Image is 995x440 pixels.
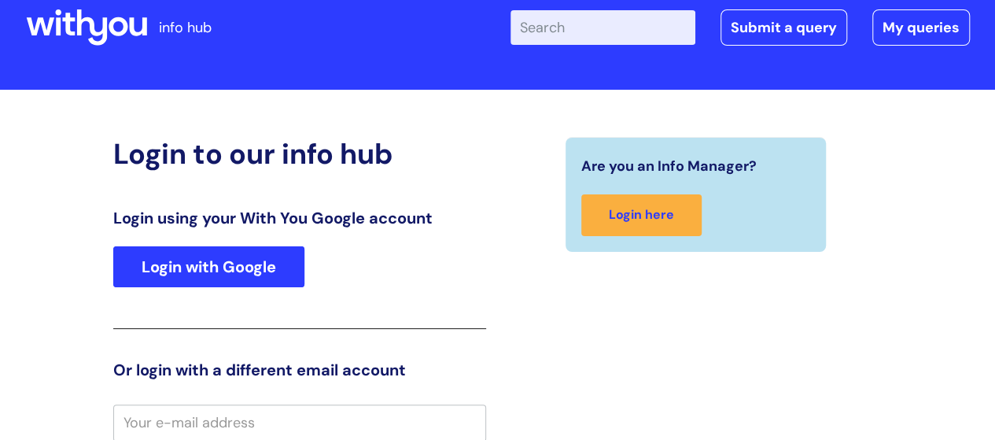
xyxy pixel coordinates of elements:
[581,194,702,236] a: Login here
[113,137,486,171] h2: Login to our info hub
[113,361,486,379] h3: Or login with a different email account
[113,209,486,227] h3: Login using your With You Google account
[510,10,695,45] input: Search
[720,9,847,46] a: Submit a query
[113,246,304,287] a: Login with Google
[159,15,212,40] p: info hub
[872,9,970,46] a: My queries
[581,153,757,179] span: Are you an Info Manager?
